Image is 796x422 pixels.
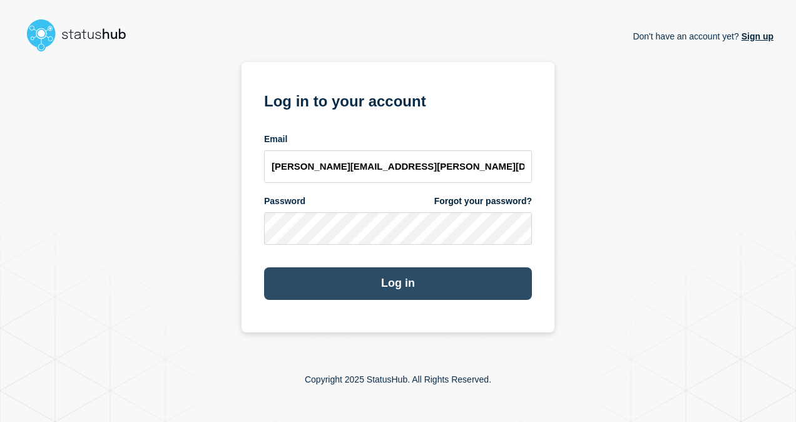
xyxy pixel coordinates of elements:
[264,88,532,111] h1: Log in to your account
[264,133,287,145] span: Email
[739,31,773,41] a: Sign up
[264,267,532,300] button: Log in
[434,195,532,207] a: Forgot your password?
[264,212,532,245] input: password input
[264,150,532,183] input: email input
[633,21,773,51] p: Don't have an account yet?
[264,195,305,207] span: Password
[305,374,491,384] p: Copyright 2025 StatusHub. All Rights Reserved.
[23,15,141,55] img: StatusHub logo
